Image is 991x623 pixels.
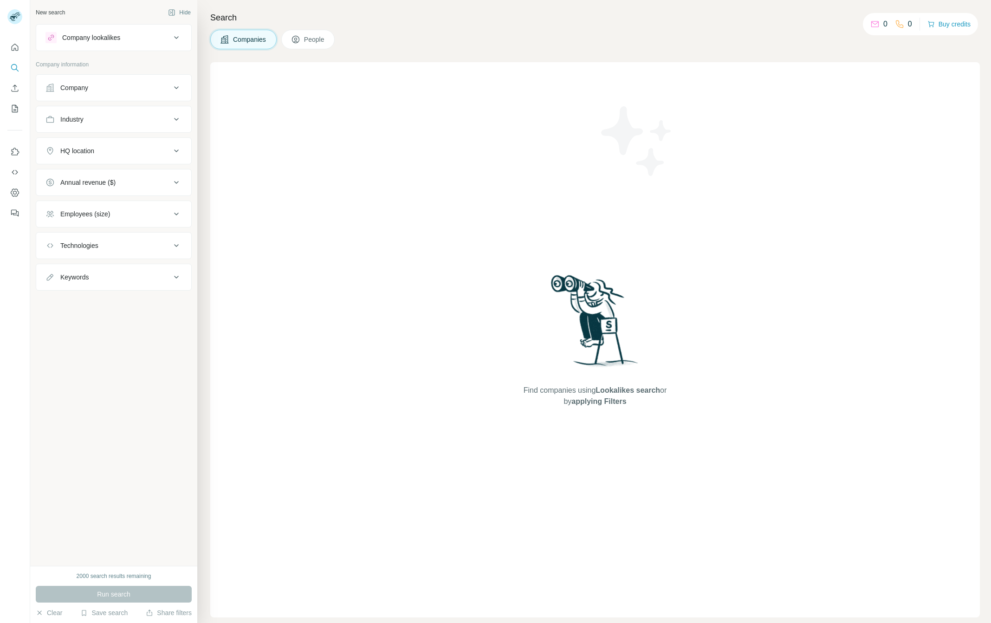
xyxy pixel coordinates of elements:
img: Surfe Illustration - Woman searching with binoculars [547,273,643,376]
button: Search [7,59,22,76]
div: Keywords [60,273,89,282]
span: People [304,35,325,44]
h4: Search [210,11,980,24]
button: HQ location [36,140,191,162]
button: Annual revenue ($) [36,171,191,194]
button: My lists [7,100,22,117]
span: applying Filters [571,397,626,405]
div: New search [36,8,65,17]
button: Dashboard [7,184,22,201]
button: Feedback [7,205,22,221]
p: Company information [36,60,192,69]
button: Employees (size) [36,203,191,225]
button: Use Surfe API [7,164,22,181]
div: Employees (size) [60,209,110,219]
div: Industry [60,115,84,124]
span: Find companies using or by [521,385,669,407]
button: Keywords [36,266,191,288]
button: Industry [36,108,191,130]
div: 2000 search results remaining [77,572,151,580]
button: Company lookalikes [36,26,191,49]
button: Quick start [7,39,22,56]
div: HQ location [60,146,94,156]
span: Lookalikes search [596,386,660,394]
div: Company lookalikes [62,33,120,42]
button: Use Surfe on LinkedIn [7,143,22,160]
span: Companies [233,35,267,44]
img: Surfe Illustration - Stars [595,99,679,183]
button: Enrich CSV [7,80,22,97]
button: Buy credits [927,18,971,31]
button: Company [36,77,191,99]
button: Clear [36,608,62,617]
button: Save search [80,608,128,617]
div: Annual revenue ($) [60,178,116,187]
button: Technologies [36,234,191,257]
p: 0 [908,19,912,30]
div: Technologies [60,241,98,250]
div: Company [60,83,88,92]
p: 0 [883,19,887,30]
button: Share filters [146,608,192,617]
button: Hide [162,6,197,19]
